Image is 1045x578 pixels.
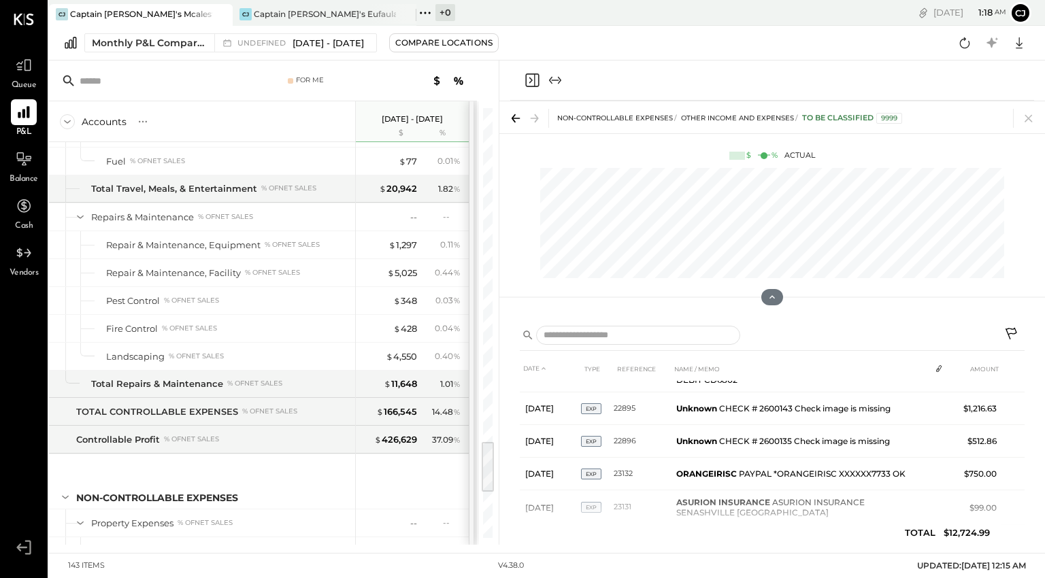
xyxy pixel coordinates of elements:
span: % [453,267,461,277]
div: Repair & Maintenance, Equipment [106,239,261,252]
div: Monthly P&L Comparison [92,36,206,50]
div: % [420,128,465,139]
td: [DATE] [520,490,581,525]
div: 14.48 [432,406,461,418]
td: $143.89 [949,525,1002,558]
td: 22896 [614,425,671,458]
div: 428 [393,322,417,335]
div: $ [363,128,417,139]
span: EXP [581,403,601,414]
span: undefined [237,39,289,47]
div: % of NET SALES [245,268,300,277]
div: v 4.38.0 [498,560,524,571]
button: Monthly P&L Comparison undefined[DATE] - [DATE] [84,33,377,52]
span: % [453,183,461,194]
div: 1,297 [388,239,417,252]
th: DATE [520,356,581,381]
div: 11,648 [384,377,417,390]
div: 10,500 [381,545,417,558]
td: 23132 [614,458,671,490]
div: % of NET SALES [265,240,320,250]
div: 143 items [68,560,105,571]
span: UPDATED: [DATE] 12:15 AM [917,560,1026,571]
div: [DATE] [933,6,1006,19]
span: EXP [581,502,601,513]
div: Controllable Profit [76,433,160,446]
span: % [453,155,461,166]
div: % of NET SALES [198,212,253,222]
span: Queue [12,80,37,92]
button: CJ [1010,2,1031,24]
span: Vendors [10,267,39,279]
div: 0.44 [435,267,461,279]
a: Balance [1,146,47,186]
span: % [453,378,461,389]
div: Fuel [106,155,126,168]
b: ORANGEIRISC [676,469,737,479]
span: $ [388,239,396,250]
div: $ [746,150,751,161]
th: AMOUNT [949,356,1002,381]
div: Pest Control [106,294,160,307]
span: % [453,406,461,417]
div: 0.04 [435,322,461,335]
div: Actual [729,150,815,161]
span: NON-CONTROLLABLE EXPENSES [557,114,673,122]
div: 9999 [876,113,902,124]
div: NON-CONTROLLABLE EXPENSES [76,491,238,505]
div: CJ [56,8,68,20]
div: % [772,150,778,161]
div: Property Expenses [91,517,173,530]
button: Hide Chart [761,289,783,305]
div: Total Repairs & Maintenance [91,377,223,390]
td: [DATE] [520,458,581,490]
td: $512.86 [949,425,1002,458]
span: [DATE] - [DATE] [293,37,364,50]
div: 37.09 [432,434,461,446]
div: % of NET SALES [242,407,297,416]
div: 348 [393,294,417,307]
span: P&L [16,126,32,139]
div: Landscaping [106,350,165,363]
span: $ [393,295,401,306]
div: 0.40 [435,350,461,362]
a: Queue [1,52,47,92]
span: $ [386,351,393,362]
div: Captain [PERSON_NAME]'s Mcalestar [70,8,212,20]
div: copy link [916,5,930,20]
span: % [453,434,461,445]
button: Compare Locations [389,33,499,52]
div: -- [410,517,417,530]
div: CJ [239,8,252,20]
div: 0.03 [435,294,461,307]
td: ASURION INSURANCE SENASHVILLE [GEOGRAPHIC_DATA] [671,490,930,525]
div: Accounts [82,115,127,129]
span: EXP [581,469,601,479]
div: % of NET SALES [178,518,233,528]
button: Close panel [524,72,540,88]
div: 0.01 [437,155,461,167]
span: $ [384,378,391,389]
div: % of NET SALES [169,352,224,361]
a: Vendors [1,240,47,279]
div: -- [410,211,417,224]
td: [DATE] [520,525,581,558]
span: % [453,239,461,250]
div: 4,550 [386,350,417,363]
span: $ [376,406,384,417]
div: 166,545 [376,405,417,418]
div: Captain [PERSON_NAME]'s Eufaula [254,8,396,20]
span: $ [393,323,401,334]
td: [DATE] [520,425,581,458]
div: + 0 [435,4,455,21]
div: 0.11 [440,239,461,251]
b: Unknown [676,536,717,546]
div: 77 [399,155,417,168]
td: CHECK # 2600143 Check image is missing [671,392,930,425]
div: -- [443,211,461,222]
td: CHECK # 2600135 Check image is missing [671,425,930,458]
td: PAYPAL *ORANGEIRISC XXXXXX7733 OK [671,458,930,490]
a: P&L [1,99,47,139]
div: % of NET SALES [130,156,185,166]
div: 5,025 [387,267,417,279]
